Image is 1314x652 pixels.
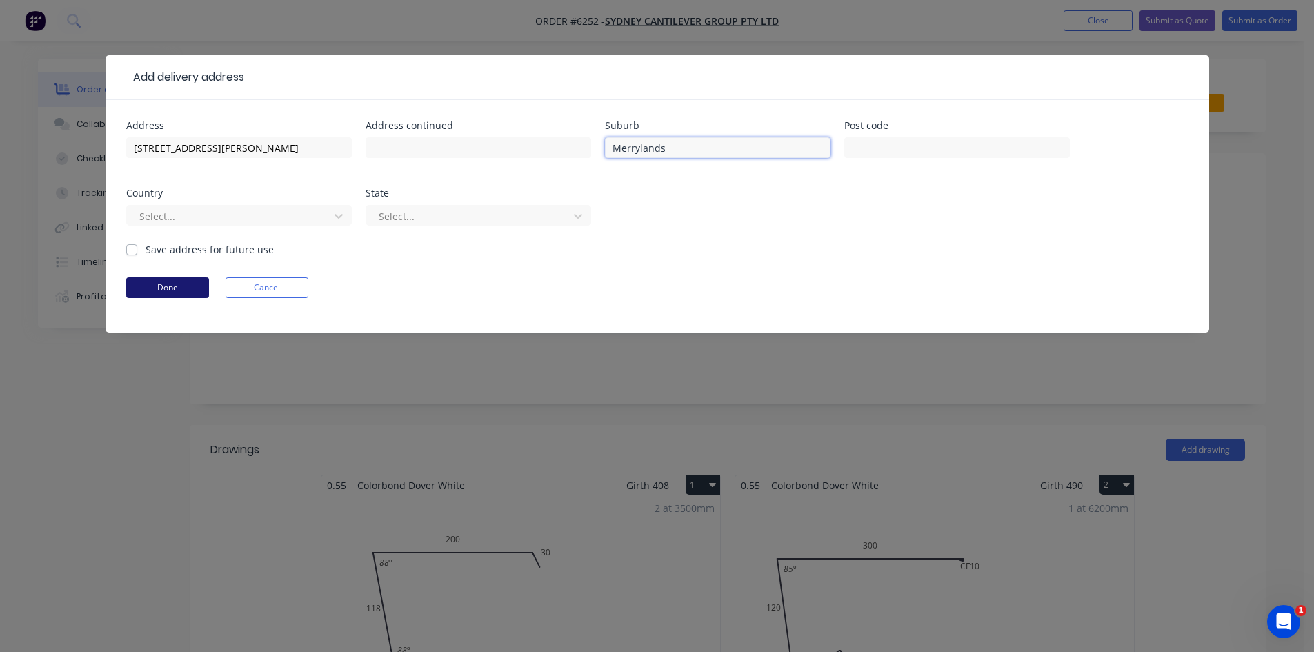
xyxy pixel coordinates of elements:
label: Save address for future use [146,242,274,257]
div: Suburb [605,121,830,130]
div: Post code [844,121,1070,130]
button: Cancel [226,277,308,298]
div: Country [126,188,352,198]
button: Done [126,277,209,298]
div: State [366,188,591,198]
span: 1 [1295,605,1306,616]
div: Address [126,121,352,130]
iframe: Intercom live chat [1267,605,1300,638]
div: Address continued [366,121,591,130]
div: Add delivery address [126,69,244,86]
